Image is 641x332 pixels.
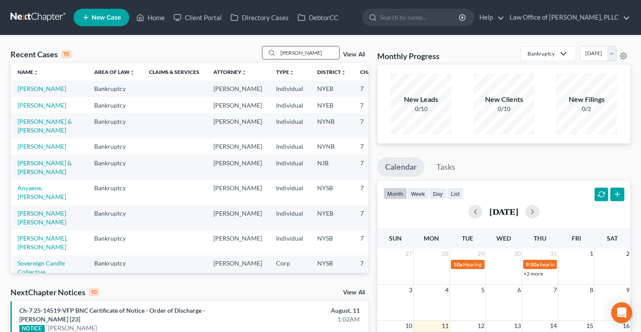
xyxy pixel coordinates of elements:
[353,80,397,97] td: 7
[18,101,66,109] a: [PERSON_NAME]
[453,261,462,268] span: 10a
[293,10,343,25] a: DebtorCC
[360,69,390,75] a: Chapterunfold_more
[353,180,397,205] td: 7
[206,139,269,155] td: [PERSON_NAME]
[241,70,247,75] i: unfold_more
[269,180,310,205] td: Individual
[310,97,353,113] td: NYEB
[206,205,269,230] td: [PERSON_NAME]
[11,49,71,59] div: Recent Cases
[87,97,142,113] td: Bankruptcy
[404,321,413,331] span: 10
[89,288,99,296] div: 10
[289,70,294,75] i: unfold_more
[341,70,346,75] i: unfold_more
[441,321,450,331] span: 11
[549,321,558,331] span: 14
[269,139,310,155] td: Individual
[132,10,169,25] a: Home
[429,188,447,199] button: day
[343,290,365,296] a: View All
[383,188,407,199] button: month
[607,234,618,242] span: Sat
[206,180,269,205] td: [PERSON_NAME]
[380,9,460,25] input: Search by name...
[206,97,269,113] td: [PERSON_NAME]
[269,230,310,255] td: Individual
[447,188,464,199] button: list
[622,321,630,331] span: 16
[505,10,630,25] a: Law Office of [PERSON_NAME], PLLC
[353,205,397,230] td: 7
[552,285,558,295] span: 7
[556,94,617,105] div: New Filings
[18,118,72,134] a: [PERSON_NAME] & [PERSON_NAME]
[390,94,452,105] div: New Leads
[310,255,353,280] td: NYSB
[87,230,142,255] td: Bankruptcy
[353,155,397,180] td: 7
[353,113,397,138] td: 7
[473,105,535,113] div: 0/10
[87,205,142,230] td: Bankruptcy
[206,113,269,138] td: [PERSON_NAME]
[611,302,632,323] div: Open Intercom Messenger
[18,85,66,92] a: [PERSON_NAME]
[556,105,617,113] div: 0/2
[269,97,310,113] td: Individual
[496,234,511,242] span: Wed
[477,321,485,331] span: 12
[625,285,630,295] span: 9
[444,285,450,295] span: 4
[276,69,294,75] a: Typeunfold_more
[269,255,310,280] td: Corp
[317,69,346,75] a: Districtunfold_more
[549,248,558,259] span: 31
[480,285,485,295] span: 5
[19,307,205,323] a: Ch-7 25-14519-VFP BNC Certificate of Notice - Order of Discharge - [PERSON_NAME] [23]
[269,80,310,97] td: Individual
[87,180,142,205] td: Bankruptcy
[87,80,142,97] td: Bankruptcy
[92,14,121,21] span: New Case
[353,255,397,280] td: 7
[353,139,397,155] td: 7
[528,50,555,57] div: Bankruptcy
[310,205,353,230] td: NYEB
[87,113,142,138] td: Bankruptcy
[489,207,518,216] h2: [DATE]
[169,10,226,25] a: Client Portal
[389,234,402,242] span: Sun
[142,63,206,80] th: Claims & Services
[33,70,39,75] i: unfold_more
[18,234,67,251] a: [PERSON_NAME], [PERSON_NAME]
[477,248,485,259] span: 29
[130,70,135,75] i: unfold_more
[589,285,594,295] span: 8
[87,155,142,180] td: Bankruptcy
[534,234,546,242] span: Thu
[463,261,531,268] span: Hearing for [PERSON_NAME]
[18,143,66,150] a: [PERSON_NAME]
[61,50,71,58] div: 15
[475,10,504,25] a: Help
[353,97,397,113] td: 7
[18,184,66,200] a: Anyaene, [PERSON_NAME]
[18,69,39,75] a: Nameunfold_more
[572,234,581,242] span: Fri
[206,155,269,180] td: [PERSON_NAME]
[206,255,269,280] td: [PERSON_NAME]
[269,113,310,138] td: Individual
[310,139,353,155] td: NYNB
[377,51,439,61] h3: Monthly Progress
[310,155,353,180] td: NJB
[278,46,339,59] input: Search by name...
[87,255,142,280] td: Bankruptcy
[353,230,397,255] td: 7
[269,155,310,180] td: Individual
[18,210,66,226] a: [PERSON_NAME] [PERSON_NAME]
[343,52,365,58] a: View All
[441,248,450,259] span: 28
[252,315,360,324] div: 1:02AM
